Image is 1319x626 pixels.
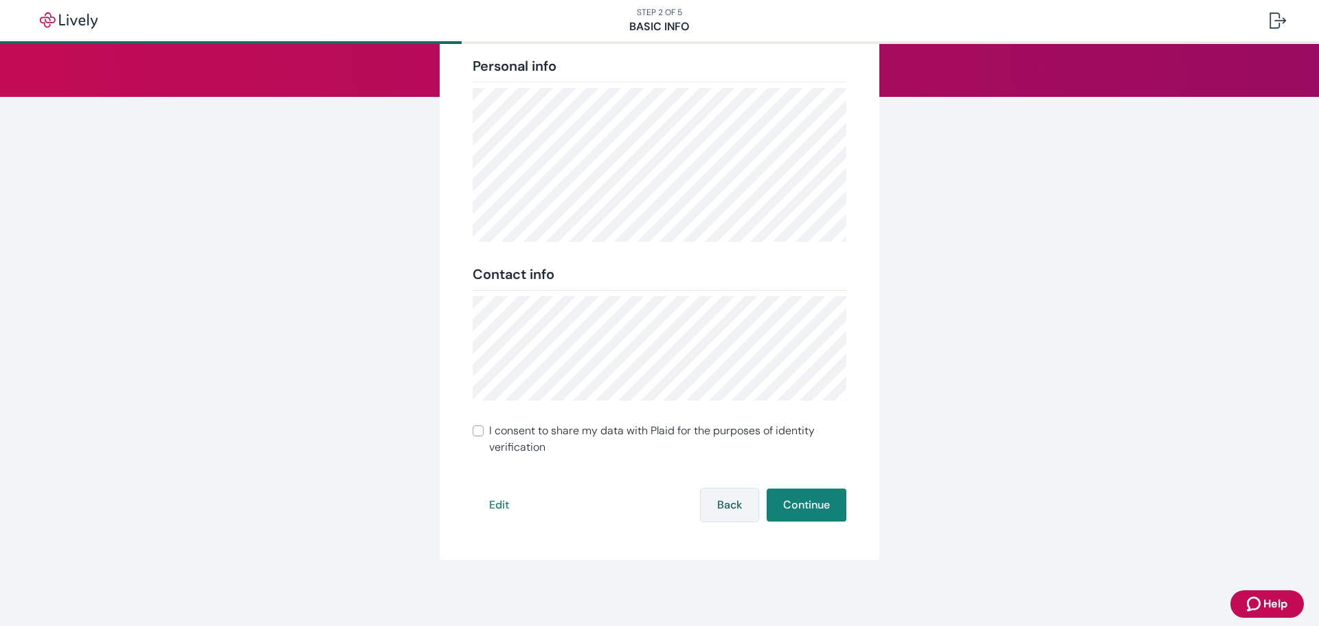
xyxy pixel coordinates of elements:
[473,489,526,522] button: Edit
[473,56,846,76] div: Personal info
[473,264,846,284] div: Contact info
[1247,596,1263,612] svg: Zendesk support icon
[767,489,846,522] button: Continue
[1263,596,1287,612] span: Help
[30,12,107,29] img: Lively
[701,489,758,522] button: Back
[489,423,846,456] span: I consent to share my data with Plaid for the purposes of identity verification
[1259,4,1297,37] button: Log out
[1230,590,1304,618] button: Zendesk support iconHelp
